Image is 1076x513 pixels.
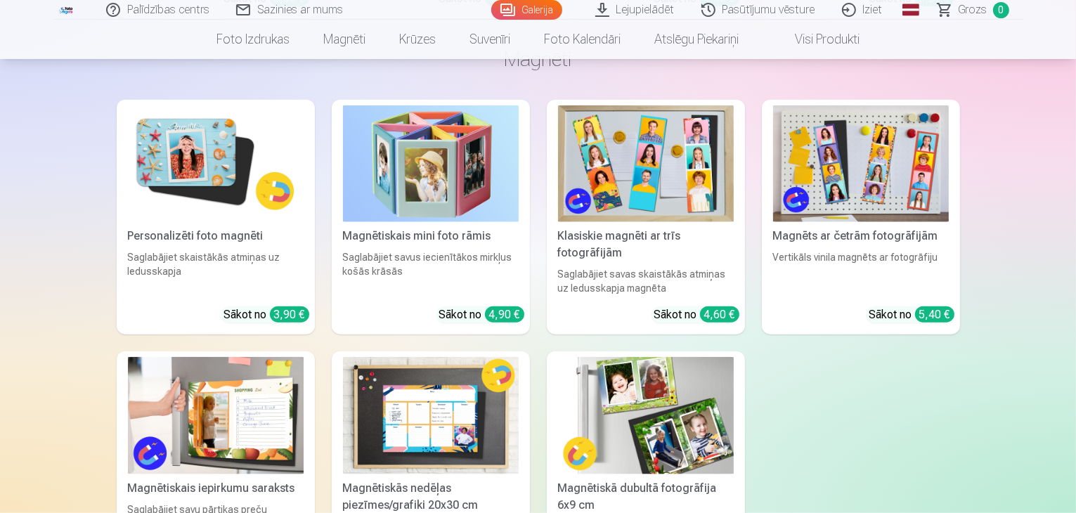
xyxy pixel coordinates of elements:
div: Saglabājiet savas skaistākās atmiņas uz ledusskapja magnēta [552,267,739,295]
img: /fa1 [59,6,74,14]
img: Magnētiskais iepirkumu saraksts [128,357,304,474]
a: Suvenīri [453,20,527,59]
div: 4,90 € [485,306,524,323]
a: Visi produkti [756,20,876,59]
a: Magnēts ar četrām fotogrāfijāmMagnēts ar četrām fotogrāfijāmVertikāls vinila magnēts ar fotogrāfi... [762,100,960,335]
img: Magnētiskā dubultā fotogrāfija 6x9 cm [558,357,734,474]
div: 3,90 € [270,306,309,323]
div: Saglabājiet skaistākās atmiņas uz ledusskapja [122,250,309,295]
div: Sākot no [224,306,309,323]
div: Klasiskie magnēti ar trīs fotogrāfijām [552,228,739,261]
span: Grozs [959,1,987,18]
a: Personalizēti foto magnētiPersonalizēti foto magnētiSaglabājiet skaistākās atmiņas uz ledusskapja... [117,100,315,335]
div: Sākot no [439,306,524,323]
img: Personalizēti foto magnēti [128,105,304,223]
a: Foto kalendāri [527,20,637,59]
div: Personalizēti foto magnēti [122,228,309,245]
div: Magnētiskais mini foto rāmis [337,228,524,245]
div: Sākot no [654,306,739,323]
img: Magnētiskās nedēļas piezīmes/grafiki 20x30 cm [343,357,519,474]
img: Magnēts ar četrām fotogrāfijām [773,105,949,223]
a: Magnētiskais mini foto rāmisMagnētiskais mini foto rāmisSaglabājiet savus iecienītākos mirkļus ko... [332,100,530,335]
span: 0 [993,2,1009,18]
a: Magnēti [306,20,382,59]
a: Krūzes [382,20,453,59]
div: Magnētiskais iepirkumu saraksts [122,480,309,497]
div: 4,60 € [700,306,739,323]
img: Magnētiskais mini foto rāmis [343,105,519,223]
div: Vertikāls vinila magnēts ar fotogrāfiju [767,250,954,295]
div: 5,40 € [915,306,954,323]
div: Saglabājiet savus iecienītākos mirkļus košās krāsās [337,250,524,295]
img: Klasiskie magnēti ar trīs fotogrāfijām [558,105,734,223]
div: Magnēts ar četrām fotogrāfijām [767,228,954,245]
a: Atslēgu piekariņi [637,20,756,59]
a: Klasiskie magnēti ar trīs fotogrāfijāmKlasiskie magnēti ar trīs fotogrāfijāmSaglabājiet savas ska... [547,100,745,335]
div: Sākot no [869,306,954,323]
a: Foto izdrukas [200,20,306,59]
